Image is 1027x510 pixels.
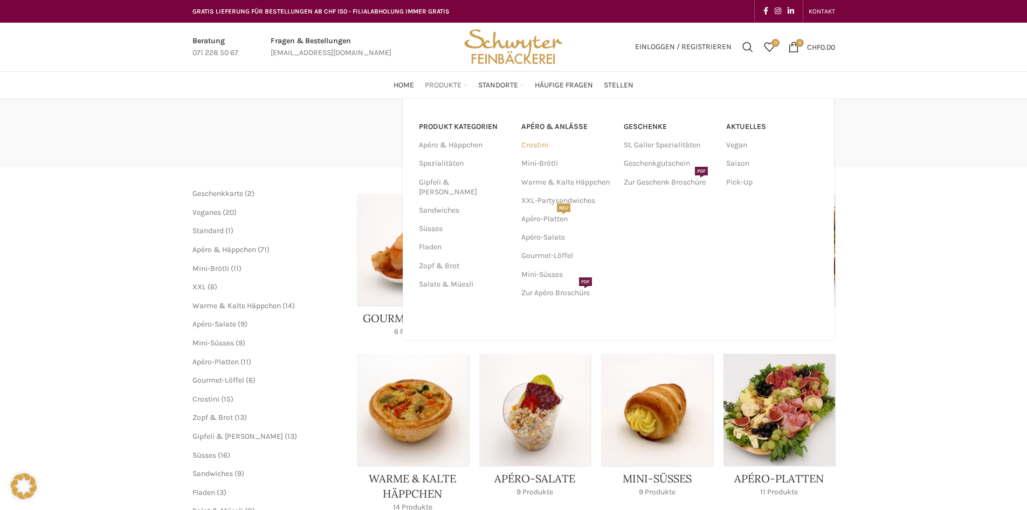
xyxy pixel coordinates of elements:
[771,4,784,19] a: Instagram social link
[803,1,840,22] div: Secondary navigation
[521,247,613,265] a: Gourmet-Löffel
[759,36,780,58] div: Meine Wunschliste
[192,282,206,291] a: XXL
[243,357,249,366] span: 11
[187,74,840,96] div: Main navigation
[425,74,467,96] a: Produkte
[579,277,592,286] span: PDF
[624,136,715,154] a: St. Galler Spezialitäten
[419,257,508,275] a: Zopf & Brot
[219,488,224,497] span: 3
[394,74,414,96] a: Home
[233,264,239,273] span: 11
[726,118,818,136] a: Aktuelles
[192,301,281,310] a: Warme & Kalte Häppchen
[624,118,715,136] a: Geschenke
[521,192,613,210] a: XXL-Partysandwiches
[228,226,231,235] span: 1
[260,245,267,254] span: 71
[807,42,835,51] bdi: 0.00
[271,35,391,59] a: Infobox link
[192,208,221,217] a: Veganes
[192,226,224,235] a: Standard
[192,35,238,59] a: Infobox link
[192,319,236,329] a: Apéro-Salate
[479,354,591,504] a: Product category apero-salate
[419,238,508,256] a: Fladen
[809,8,835,15] span: KONTAKT
[796,39,804,47] span: 0
[394,80,414,91] span: Home
[737,36,759,58] a: Suchen
[771,39,780,47] span: 0
[601,354,713,504] a: Product category mini-suesses
[192,189,243,198] a: Geschenkkarte
[419,201,508,220] a: Sandwiches
[604,80,633,91] span: Stellen
[557,203,570,212] span: NEU
[238,338,243,348] span: 9
[247,189,252,198] span: 2
[635,43,732,51] span: Einloggen / Registrieren
[460,23,566,71] img: Bäckerei Schwyter
[225,208,234,217] span: 20
[192,432,283,441] a: Gipfeli & [PERSON_NAME]
[723,354,835,504] a: Product category apero-platten
[535,80,593,91] span: Häufige Fragen
[478,80,518,91] span: Standorte
[192,8,450,15] span: GRATIS LIEFERUNG FÜR BESTELLUNGEN AB CHF 150 - FILIALABHOLUNG IMMER GRATIS
[535,74,593,96] a: Häufige Fragen
[192,451,216,460] a: Süsses
[521,284,613,302] a: Zur Apéro BroschürePDF
[192,413,233,422] a: Zopf & Brot
[521,228,613,247] a: Apéro-Salate
[419,220,508,238] a: Süsses
[726,154,818,173] a: Saison
[192,488,215,497] span: Fladen
[357,194,468,343] a: Product category gourmet-loeffel
[419,136,508,154] a: Apéro & Häppchen
[224,395,231,404] span: 15
[419,173,508,201] a: Gipfeli & [PERSON_NAME]
[783,36,840,58] a: 0 CHF0.00
[249,376,253,385] span: 6
[192,357,239,366] a: Apéro-Platten
[604,74,633,96] a: Stellen
[192,395,219,404] a: Crostini
[419,275,508,294] a: Salate & Müesli
[210,282,215,291] span: 6
[192,264,229,273] a: Mini-Brötli
[192,376,244,385] a: Gourmet-Löffel
[630,36,737,58] a: Einloggen / Registrieren
[192,338,234,348] a: Mini-Süsses
[419,154,508,173] a: Spezialitäten
[521,210,613,228] a: Apéro-PlattenNEU
[285,301,292,310] span: 14
[478,74,524,96] a: Standorte
[240,319,245,329] span: 9
[237,413,244,422] span: 13
[521,154,613,173] a: Mini-Brötli
[419,118,508,136] a: PRODUKT KATEGORIEN
[192,245,256,254] a: Apéro & Häppchen
[695,167,708,175] span: PDF
[726,173,818,192] a: Pick-Up
[460,42,566,51] a: Site logo
[220,451,228,460] span: 16
[192,469,233,478] a: Sandwiches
